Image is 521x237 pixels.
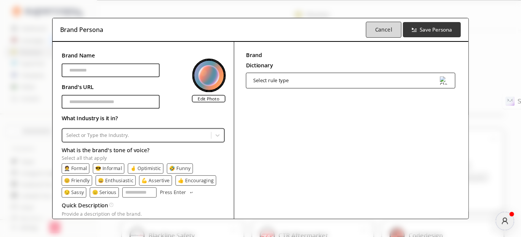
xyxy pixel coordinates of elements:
img: Close [440,76,448,85]
b: Save Persona [420,26,452,33]
p: Press Enter [160,189,186,195]
button: 👍 Encouraging [178,178,214,183]
button: 😑 Serious [92,189,117,195]
button: Cancel [366,22,401,38]
button: 😊 Friendly [64,178,90,183]
h2: Brand Dictionary [246,50,273,70]
button: 🤞 Optimistic [130,165,161,171]
img: Close [192,58,226,92]
input: brand-persona-input-input [62,63,160,77]
h2: Brand's URL [62,82,160,92]
div: tone-text-list [62,163,225,197]
h3: What is the brand's tone of voice? [62,145,225,155]
h3: Brand Persona [60,24,103,35]
button: Press Enter Press Enter [160,187,194,197]
img: Press Enter [189,191,193,193]
p: Provide a description of the brand. [62,211,225,216]
button: 🤣 Funny [169,165,190,171]
button: 😏 Sassy [64,189,84,195]
button: Save Persona [403,22,461,37]
img: Tooltip Icon [109,203,113,207]
h2: What Industry is it in? [62,113,225,123]
input: tone-input [122,187,157,197]
label: Edit Photo [192,95,225,102]
h3: Quick Description [62,200,108,210]
div: atlas-message-author-avatar [496,212,514,230]
button: 💪 Assertive [141,178,169,183]
button: 😎 Informal [95,165,122,171]
b: Cancel [375,26,392,33]
h2: Brand Name [62,50,160,60]
p: Select all that apply [62,155,225,160]
input: brand-persona-input-input [62,95,160,108]
button: 🤵 Formal [64,165,87,171]
button: 😄 Enthusiastic [98,178,133,183]
button: atlas-launcher [496,212,514,230]
div: Select rule type [253,78,289,83]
